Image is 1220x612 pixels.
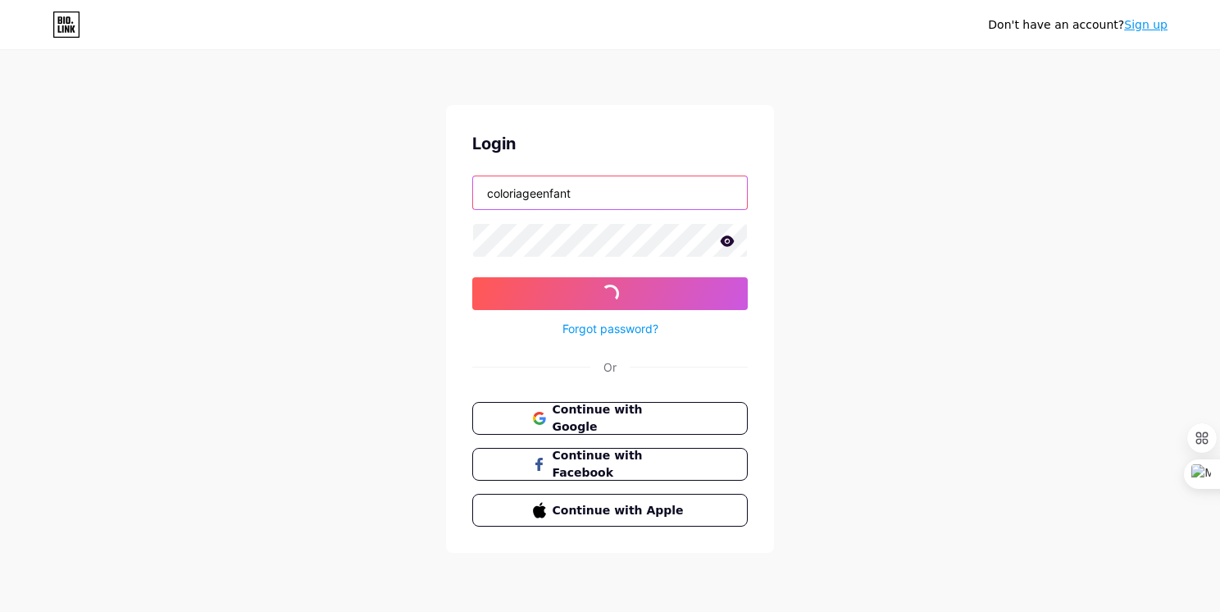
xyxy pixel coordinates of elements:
[553,447,688,482] span: Continue with Facebook
[553,502,688,519] span: Continue with Apple
[1124,18,1168,31] a: Sign up
[988,16,1168,34] div: Don't have an account?
[562,320,658,337] a: Forgot password?
[472,131,748,156] div: Login
[472,402,748,435] button: Continue with Google
[603,359,617,376] div: Or
[472,494,748,527] button: Continue with Apple
[553,401,688,436] span: Continue with Google
[472,448,748,481] button: Continue with Facebook
[473,176,747,209] input: Username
